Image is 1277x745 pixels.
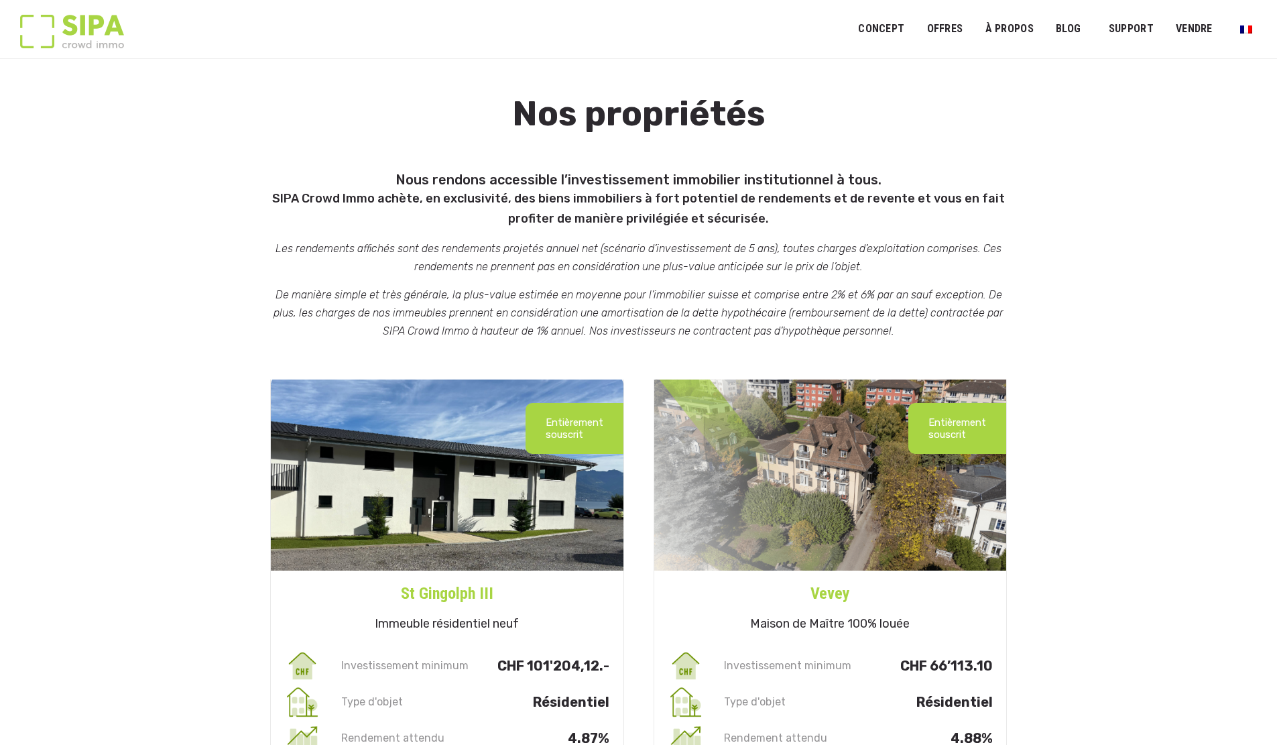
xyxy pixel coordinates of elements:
img: invest_min [668,648,704,684]
p: SIPA Crowd Immo achète, en exclusivité, des biens immobiliers à fort potentiel de rendements et d... [263,188,1014,229]
a: Concept [849,14,913,44]
p: Rendement attendu [339,732,474,744]
p: Entièrement souscrit [546,416,603,441]
img: st-gin-iii [271,380,623,571]
p: Type d'objet [721,696,857,708]
p: Rendement attendu [721,732,857,744]
p: CHF 101'204,12.- [474,660,609,672]
a: Passer à [1231,16,1261,42]
img: invest_min [284,648,320,684]
a: Blog [1047,14,1090,44]
img: type [668,684,704,720]
a: Vevey [654,571,1007,606]
em: De manière simple et très générale, la plus-value estimée en moyenne pour l’immobilier suisse et ... [273,288,1004,337]
a: SUPPORT [1100,14,1162,44]
p: 4.87% [474,732,609,744]
h5: Immeuble résidentiel neuf [271,606,623,648]
h1: Nos propriétés [263,95,1014,165]
em: Les rendements affichés sont des rendements projetés annuel net (scénario d’investissement de 5 a... [276,242,1001,273]
p: Entièrement souscrit [928,416,986,441]
p: Type d'objet [339,696,474,708]
a: OFFRES [918,14,971,44]
p: CHF 66’113.10 [857,660,993,672]
p: Investissement minimum [339,660,474,672]
nav: Menu principal [858,12,1257,46]
img: Logo [20,15,124,48]
h5: Nous rendons accessible l’investissement immobilier institutionnel à tous. [263,166,1014,229]
p: Investissement minimum [721,660,857,672]
a: St Gingolph III [271,571,623,606]
a: VENDRE [1167,14,1221,44]
a: À PROPOS [976,14,1042,44]
img: type [284,684,320,720]
img: Français [1240,25,1252,34]
p: 4.88% [857,732,993,744]
p: Résidentiel [857,696,993,708]
h5: Maison de Maître 100% louée [654,606,1007,648]
p: Résidentiel [474,696,609,708]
